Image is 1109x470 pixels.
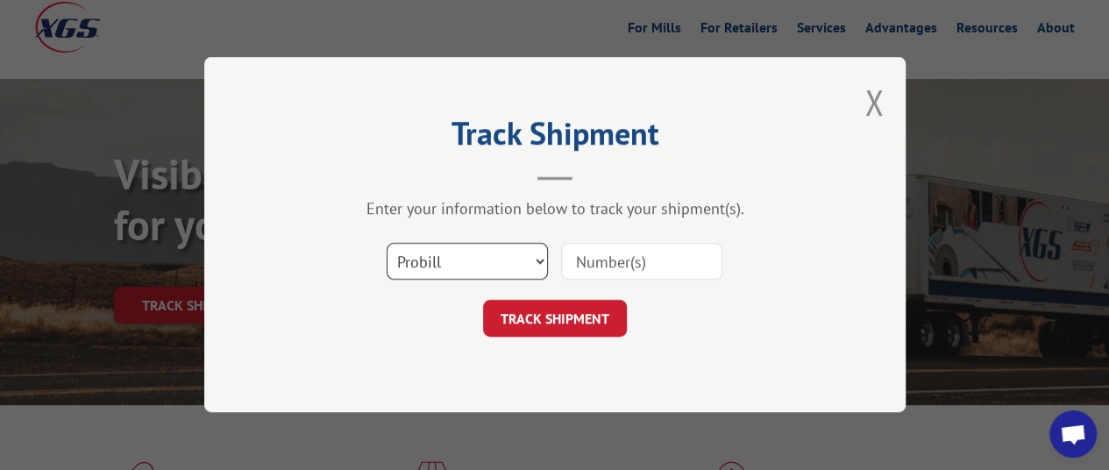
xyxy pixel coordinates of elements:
div: Enter your information below to track your shipment(s). [292,199,818,219]
button: Close modal [864,79,884,125]
input: Number(s) [561,244,722,281]
div: Open chat [1049,410,1097,458]
button: TRACK SHIPMENT [483,301,627,338]
h2: Track Shipment [292,121,818,154]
